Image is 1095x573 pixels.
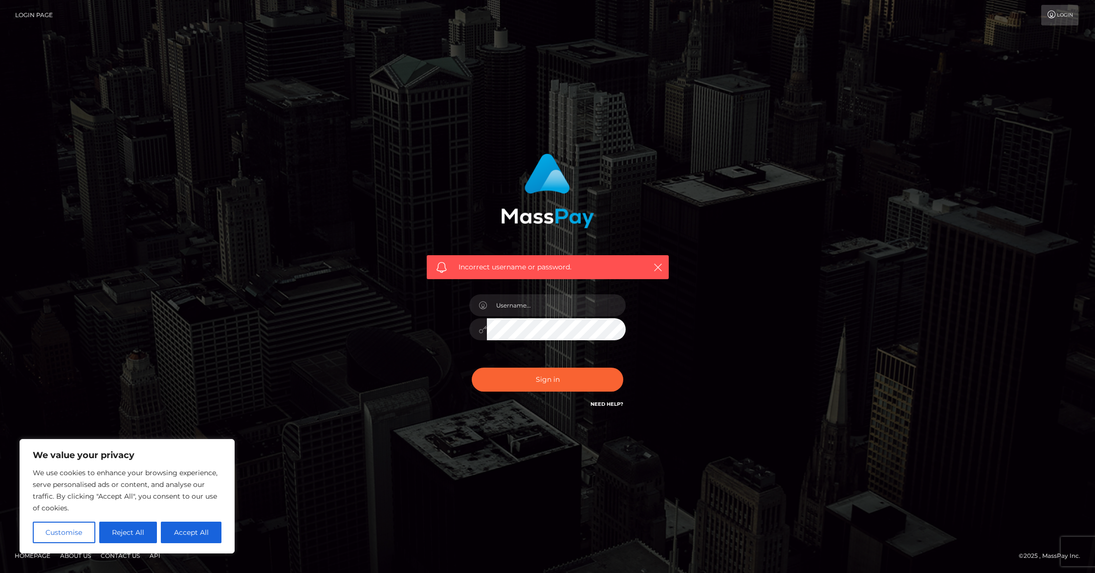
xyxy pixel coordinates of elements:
[487,294,626,316] input: Username...
[591,401,623,407] a: Need Help?
[472,368,623,392] button: Sign in
[1041,5,1078,25] a: Login
[33,467,221,514] p: We use cookies to enhance your browsing experience, serve personalised ads or content, and analys...
[501,154,594,228] img: MassPay Login
[1019,551,1088,561] div: © 2025 , MassPay Inc.
[146,548,164,563] a: API
[33,522,95,543] button: Customise
[11,548,54,563] a: Homepage
[97,548,144,563] a: Contact Us
[15,5,53,25] a: Login Page
[33,449,221,461] p: We value your privacy
[459,262,637,272] span: Incorrect username or password.
[161,522,221,543] button: Accept All
[99,522,157,543] button: Reject All
[20,439,235,553] div: We value your privacy
[56,548,95,563] a: About Us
